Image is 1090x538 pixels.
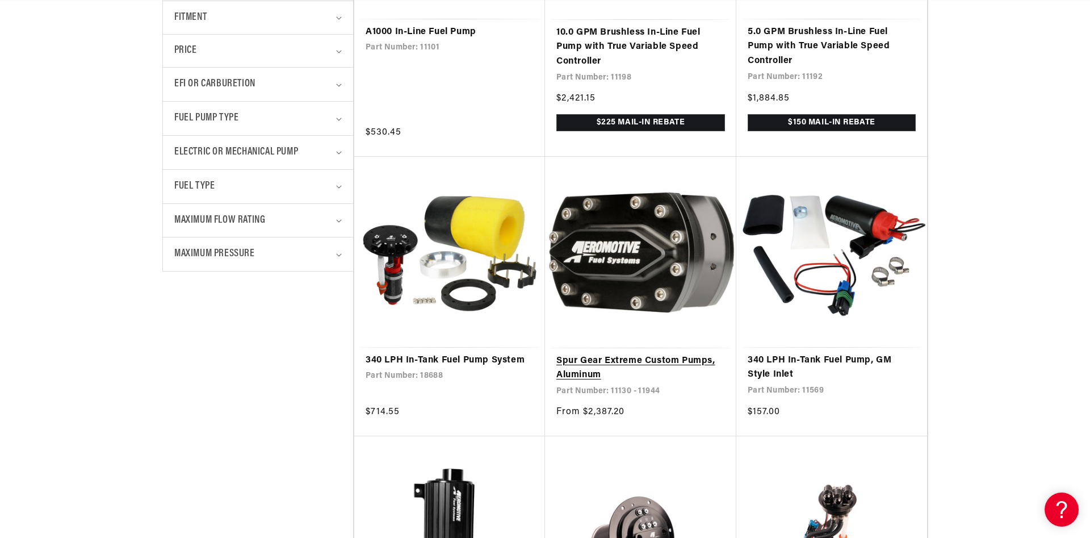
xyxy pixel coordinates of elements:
a: 5.0 GPM Brushless In-Line Fuel Pump with True Variable Speed Controller [748,25,916,69]
summary: Fuel Pump Type (0 selected) [174,102,342,135]
span: Fuel Type [174,178,215,195]
summary: Fitment (0 selected) [174,1,342,35]
span: Maximum Flow Rating [174,212,265,229]
summary: Fuel Type (0 selected) [174,170,342,203]
summary: Electric or Mechanical Pump (0 selected) [174,136,342,169]
span: EFI or Carburetion [174,76,255,93]
span: Price [174,43,196,59]
summary: EFI or Carburetion (0 selected) [174,68,342,101]
summary: Maximum Pressure (0 selected) [174,237,342,271]
a: 340 LPH In-Tank Fuel Pump System [366,353,534,368]
a: 10.0 GPM Brushless In-Line Fuel Pump with True Variable Speed Controller [556,26,725,69]
summary: Price [174,35,342,67]
span: Maximum Pressure [174,246,255,262]
a: Spur Gear Extreme Custom Pumps, Aluminum [556,354,725,383]
span: Electric or Mechanical Pump [174,144,298,161]
summary: Maximum Flow Rating (0 selected) [174,204,342,237]
span: Fuel Pump Type [174,110,238,127]
span: Fitment [174,10,207,26]
a: A1000 In-Line Fuel Pump [366,25,534,40]
a: 340 LPH In-Tank Fuel Pump, GM Style Inlet [748,353,916,382]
